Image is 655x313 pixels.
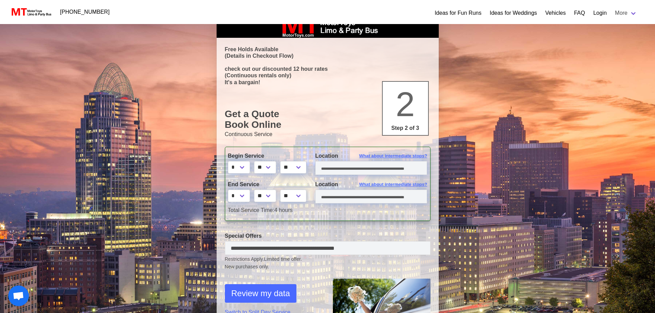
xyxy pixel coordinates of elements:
[385,124,425,132] p: Step 2 of 3
[490,9,537,17] a: Ideas for Weddings
[359,153,427,159] span: What about intermediate stops?
[225,130,430,138] p: Continuous Service
[264,256,302,263] span: Limited time offer.
[435,9,481,17] a: Ideas for Fun Runs
[228,207,274,213] span: Total Service Time:
[225,79,430,86] p: It's a bargain!
[315,181,338,187] span: Location
[225,109,430,130] h1: Get a Quote Book Online
[225,66,430,72] p: check out our discounted 12 hour rates
[231,287,290,300] span: Review my data
[225,53,430,59] p: (Details in Checkout Flow)
[225,284,297,303] button: Review my data
[225,46,430,53] p: Free Holds Available
[593,9,607,17] a: Login
[225,232,430,240] label: Special Offers
[225,263,430,270] span: New purchases only.
[56,5,114,19] a: [PHONE_NUMBER]
[225,72,430,79] p: (Continuous rentals only)
[545,9,566,17] a: Vehicles
[228,180,305,189] label: End Service
[315,153,338,159] span: Location
[611,6,641,20] a: More
[225,256,430,270] small: Restrictions Apply.
[574,9,585,17] a: FAQ
[228,152,305,160] label: Begin Service
[10,7,52,17] img: MotorToys Logo
[396,85,415,123] span: 2
[276,13,379,38] img: box_logo_brand.jpeg
[359,181,427,188] span: What about intermediate stops?
[223,206,433,214] div: 4 hours
[8,286,29,306] div: Open chat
